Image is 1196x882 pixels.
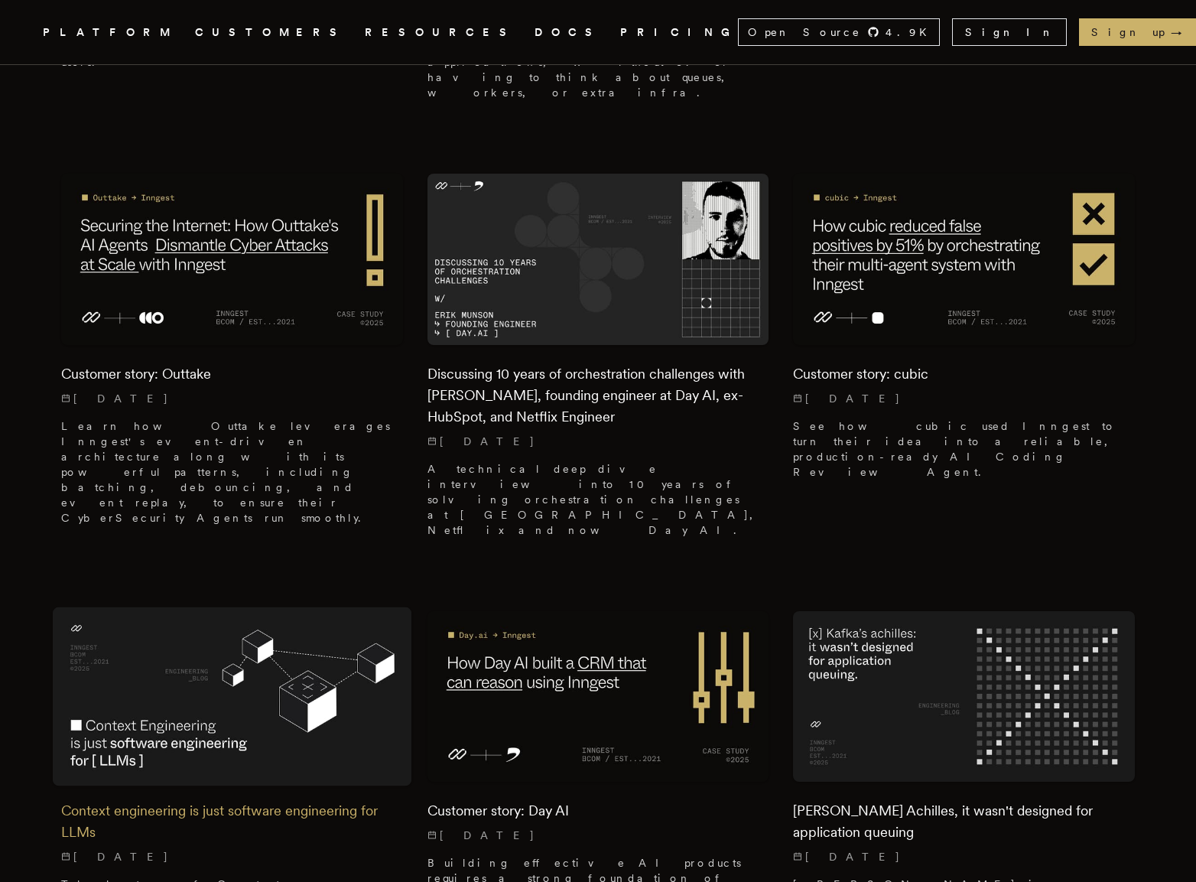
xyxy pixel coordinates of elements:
h2: [PERSON_NAME] Achilles, it wasn't designed for application queuing [793,800,1135,843]
img: Featured image for Customer story: Day AI blog post [427,611,769,782]
img: Featured image for Customer story: cubic blog post [793,174,1135,344]
a: Sign In [952,18,1067,46]
a: Featured image for Discussing 10 years of orchestration challenges with Erik Munson, founding eng... [427,174,769,549]
p: [DATE] [61,849,403,864]
a: Featured image for Customer story: Outtake blog postCustomer story: Outtake[DATE] Learn how Outta... [61,174,403,537]
p: Learn how Outtake leverages Inngest's event-driven architecture along with its powerful patterns,... [61,418,403,526]
a: DOCS [535,23,602,42]
h2: Customer story: Day AI [427,800,769,822]
img: Featured image for Discussing 10 years of orchestration challenges with Erik Munson, founding eng... [427,174,769,344]
button: RESOURCES [365,23,516,42]
img: Featured image for Kafka's Achilles, it wasn't designed for application queuing blog post [793,611,1135,782]
img: Featured image for Context engineering is just software engineering for LLMs blog post [53,607,411,786]
h2: Customer story: cubic [793,363,1135,385]
p: [DATE] [427,828,769,843]
img: Featured image for Customer story: Outtake blog post [61,174,403,344]
span: Open Source [748,24,861,40]
p: See how cubic used Inngest to turn their idea into a reliable, production-ready AI Coding Review ... [793,418,1135,480]
a: PRICING [620,23,738,42]
a: CUSTOMERS [195,23,346,42]
p: A technical deep dive interview into 10 years of solving orchestration challenges at [GEOGRAPHIC_... [427,461,769,538]
button: PLATFORM [43,23,177,42]
span: 4.9 K [886,24,936,40]
p: [DATE] [793,849,1135,864]
p: [DATE] [61,391,403,406]
p: [DATE] [793,391,1135,406]
p: [DATE] [427,434,769,449]
h2: Context engineering is just software engineering for LLMs [61,800,403,843]
h2: Customer story: Outtake [61,363,403,385]
a: Featured image for Customer story: cubic blog postCustomer story: cubic[DATE] See how cubic used ... [793,174,1135,491]
h2: Discussing 10 years of orchestration challenges with [PERSON_NAME], founding engineer at Day AI, ... [427,363,769,428]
